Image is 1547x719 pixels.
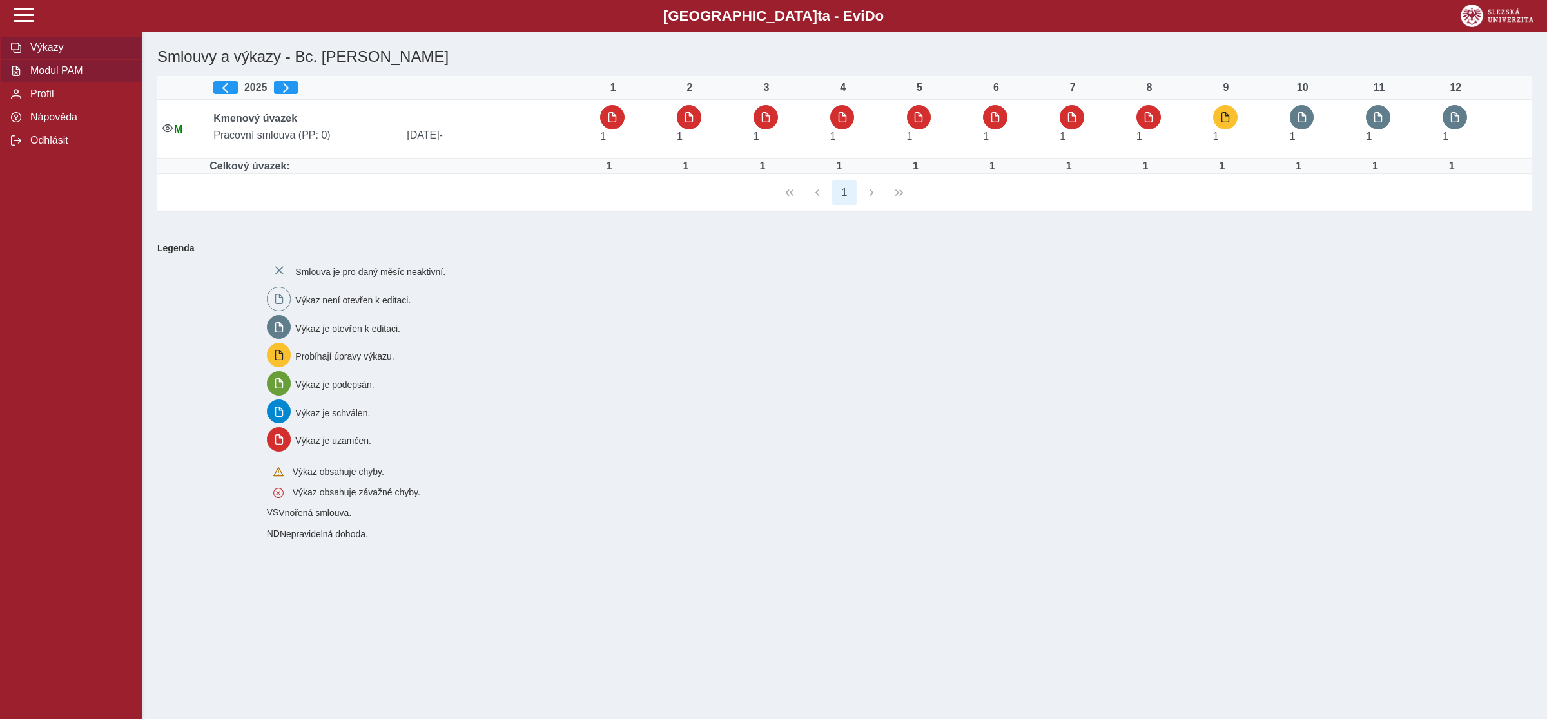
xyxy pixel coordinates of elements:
[295,323,400,333] span: Výkaz je otevřen k editaci.
[26,65,131,77] span: Modul PAM
[293,466,384,477] span: Výkaz obsahuje chyby.
[907,131,913,142] span: Úvazek : 8 h / den. 40 h / týden.
[677,82,703,93] div: 2
[278,508,351,518] span: Vnořená smlouva.
[213,81,590,94] div: 2025
[267,507,279,517] span: Smlouva vnořená do kmene
[208,129,402,141] span: Pracovní smlouva (PP: 0)
[864,8,875,24] span: D
[826,160,852,172] div: Úvazek : 8 h / den. 40 h / týden.
[832,180,857,205] button: 1
[1443,82,1468,93] div: 12
[903,160,929,172] div: Úvazek : 8 h / den. 40 h / týden.
[1461,5,1533,27] img: logo_web_su.png
[1290,82,1316,93] div: 10
[267,528,280,539] span: Smlouva vnořená do kmene
[1213,82,1239,93] div: 9
[440,129,443,140] span: -
[295,379,374,390] span: Výkaz je podepsán.
[152,43,1306,71] h1: Smlouvy a výkazy - Bc. [PERSON_NAME]
[750,160,775,172] div: Úvazek : 8 h / den. 40 h / týden.
[280,529,368,539] span: Nepravidelná dohoda.
[907,82,933,93] div: 5
[1136,131,1142,142] span: Úvazek : 8 h / den. 40 h / týden.
[1366,131,1372,142] span: Úvazek : 8 h / den. 40 h / týden.
[817,8,822,24] span: t
[293,487,420,497] span: Výkaz obsahuje závažné chyby.
[1060,131,1065,142] span: Úvazek : 8 h / den. 40 h / týden.
[152,238,1526,258] b: Legenda
[208,159,595,174] td: Celkový úvazek:
[213,113,297,124] b: Kmenový úvazek
[979,160,1005,172] div: Úvazek : 8 h / den. 40 h / týden.
[600,131,606,142] span: Úvazek : 8 h / den. 40 h / týden.
[1136,82,1162,93] div: 8
[1443,131,1448,142] span: Úvazek : 8 h / den. 40 h / týden.
[295,267,445,277] span: Smlouva je pro daný měsíc neaktivní.
[596,160,622,172] div: Úvazek : 8 h / den. 40 h / týden.
[39,8,1508,24] b: [GEOGRAPHIC_DATA] a - Evi
[402,129,595,141] span: [DATE]
[26,135,131,146] span: Odhlásit
[983,82,1009,93] div: 6
[295,436,371,446] span: Výkaz je uzamčen.
[1213,131,1219,142] span: Úvazek : 8 h / den. 40 h / týden.
[830,131,836,142] span: Úvazek : 8 h / den. 40 h / týden.
[295,407,370,417] span: Výkaz je schválen.
[295,295,411,305] span: Výkaz není otevřen k editaci.
[1060,82,1085,93] div: 7
[162,123,173,133] i: Smlouva je aktivní
[174,124,182,135] span: Údaje souhlasí s údaji v Magionu
[875,8,884,24] span: o
[673,160,699,172] div: Úvazek : 8 h / den. 40 h / týden.
[1286,160,1312,172] div: Úvazek : 8 h / den. 40 h / týden.
[295,351,394,361] span: Probíhají úpravy výkazu.
[1133,160,1158,172] div: Úvazek : 8 h / den. 40 h / týden.
[830,82,856,93] div: 4
[1056,160,1082,172] div: Úvazek : 8 h / den. 40 h / týden.
[1366,82,1392,93] div: 11
[1362,160,1388,172] div: Úvazek : 8 h / den. 40 h / týden.
[983,131,989,142] span: Úvazek : 8 h / den. 40 h / týden.
[754,131,759,142] span: Úvazek : 8 h / den. 40 h / týden.
[26,88,131,100] span: Profil
[1439,160,1464,172] div: Úvazek : 8 h / den. 40 h / týden.
[26,111,131,123] span: Nápověda
[677,131,683,142] span: Úvazek : 8 h / den. 40 h / týden.
[754,82,779,93] div: 3
[1290,131,1296,142] span: Úvazek : 8 h / den. 40 h / týden.
[26,42,131,53] span: Výkazy
[1209,160,1235,172] div: Úvazek : 8 h / den. 40 h / týden.
[600,82,626,93] div: 1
